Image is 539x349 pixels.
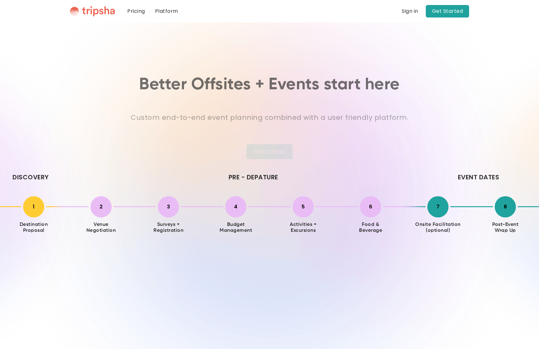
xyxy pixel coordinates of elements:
[426,5,469,17] a: Get Started
[415,222,461,234] h3: Onsite Facilitation (optional)
[131,113,408,123] p: Custom end-to-end event planning combined with a user friendly platform.
[70,6,115,17] img: Tripsha Logo
[139,75,400,95] h1: Better Offsites + Events start here
[33,203,35,211] div: 1
[12,172,49,182] div: Discovery
[100,203,103,211] div: 2
[359,222,382,234] h3: Food & Beverage
[280,222,327,234] h3: Activities + Excursions
[246,144,293,159] a: Get Started
[145,222,192,234] h3: Surveys + Registration
[167,203,170,211] div: 3
[402,7,418,15] a: Sign in
[504,203,507,211] div: 8
[369,203,372,211] div: 6
[70,6,115,17] a: home
[402,9,418,14] div: Sign in
[436,203,440,211] div: 7
[458,172,499,182] div: event dates
[229,172,278,182] div: Pre - depature
[86,222,116,234] h3: Venue Negotiation
[492,222,518,234] h3: Post-Event Wrap Up
[212,222,259,234] h3: Budget Management
[10,222,57,234] h3: Destination Proposal
[234,203,238,211] div: 4
[302,203,305,211] div: 5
